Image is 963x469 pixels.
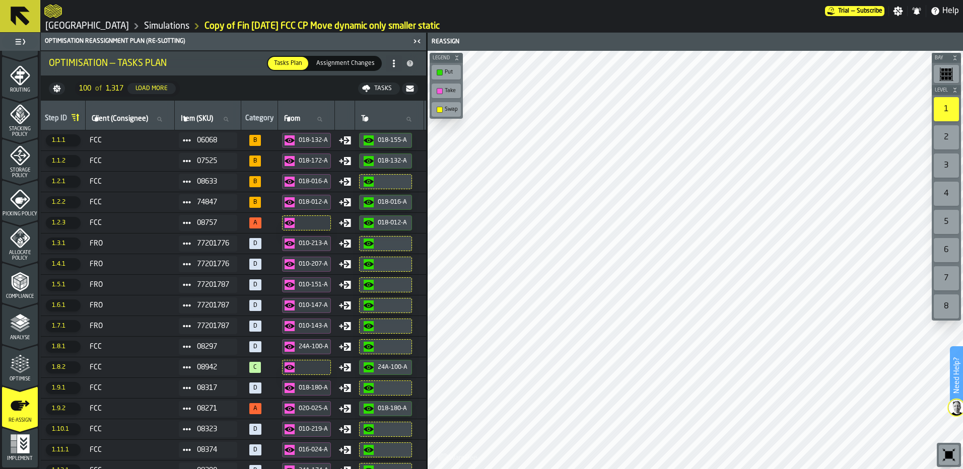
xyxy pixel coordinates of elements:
span: 1.5.1 [46,279,81,291]
a: link-to-/wh/i/b8e8645a-5c77-43f4-8135-27e3a4d97801/simulations/ae802264-44be-4447-9a76-ed58755d271a [204,21,440,32]
div: Swap [445,106,458,113]
span: 1,317 [106,85,123,93]
span: 1.11.1 [46,444,81,456]
label: button-toggle-Notifications [908,6,926,16]
span: 1.3.1 [46,238,81,250]
button: button-010-219-A [282,422,331,437]
span: N/A [249,238,261,249]
span: FCC [90,219,171,227]
span: Assignment Changes [312,59,379,68]
button: button-24A-100-A [282,339,331,354]
div: button-toolbar-undefined [932,236,961,264]
span: Implement [2,456,38,461]
button: button-018-016-A [359,195,412,210]
span: 1.8.1 [46,341,81,353]
a: logo-header [44,2,62,20]
li: menu Allocate Policy [2,221,38,262]
div: 018-172-A [299,158,328,165]
div: Move Type: Put in [339,341,351,353]
div: Move Type: Put in [339,134,351,146]
span: 1.2.1 [46,176,81,188]
span: label [92,115,148,123]
div: 010-143-A [299,323,328,330]
span: N/A [249,321,261,332]
button: button-010-213-A [282,236,331,251]
div: Move Type: Put in [339,155,351,167]
div: Optimisation Reassignment plan (Re-Slotting) [43,38,410,45]
span: Routing [2,88,38,93]
div: 018-155-A [378,137,407,144]
div: Move Type: Put in [339,217,351,229]
span: 08297 [197,343,229,351]
button: button- [282,360,331,375]
span: 1.4.1 [46,258,81,270]
div: Move Type: Put in [339,196,351,208]
div: 2 [934,125,959,149]
li: menu Stacking Policy [2,98,38,138]
div: 018-180-A [299,384,328,392]
div: button-toolbar-undefined [932,264,961,292]
button: button- [359,174,412,189]
li: menu Optimise [2,345,38,385]
button: button-018-132-A [359,153,412,169]
span: 77201776 [197,260,229,268]
button: button- [359,277,412,292]
button: button-018-180-A [359,401,412,416]
div: 24A-100-A [378,364,407,371]
div: Move Type: Put in [339,176,351,188]
button: button- [359,422,412,437]
span: N/A [249,300,261,311]
div: button-toolbar-undefined [932,151,961,180]
button: button-24A-100-A [359,360,412,375]
div: 24A-100-A [299,343,328,350]
button: button-018-132-A [282,133,331,148]
span: 1.9.1 [46,382,81,394]
span: 06068 [197,136,229,144]
div: Category [245,114,273,124]
input: label [282,113,330,126]
span: 68% [249,403,261,414]
div: Move Type: Put in [339,320,351,332]
div: Move Type: Put in [339,403,351,415]
button: button- [49,83,65,95]
li: menu Compliance [2,263,38,303]
span: Analyse [2,335,38,341]
button: button-018-180-A [282,380,331,396]
span: 08317 [197,384,229,392]
button: button- [402,83,418,95]
div: Put [434,67,459,77]
div: Move Type: Put in [339,238,351,250]
button: button-020-025-A [282,401,331,416]
div: 018-132-A [299,137,328,144]
div: Take [445,88,458,94]
div: button-toolbar-undefined [937,443,961,467]
a: link-to-/wh/i/b8e8645a-5c77-43f4-8135-27e3a4d97801 [45,21,129,32]
label: button-switch-multi-Assignment Changes [309,56,382,71]
div: 020-025-A [299,405,328,412]
li: menu Picking Policy [2,180,38,220]
div: Swap [434,104,459,115]
span: FRO [90,281,171,289]
li: menu Re-assign [2,386,38,427]
label: Need Help? [951,347,962,404]
button: button-010-151-A [282,277,331,292]
span: 1.9.2 [46,403,81,415]
a: link-to-/wh/i/b8e8645a-5c77-43f4-8135-27e3a4d97801 [144,21,189,32]
span: FRO [90,322,171,330]
div: 010-219-A [299,426,328,433]
label: button-toggle-Toggle Full Menu [2,35,38,49]
button: button- [932,53,961,63]
div: Move Type: Put in [339,299,351,311]
span: 1.8.2 [46,361,81,373]
button: button-018-155-A [359,133,412,148]
span: 07525 [197,157,229,165]
span: 08374 [197,446,229,454]
span: Help [942,5,959,17]
span: 08757 [197,219,229,227]
button: button- [359,319,412,334]
span: Storage Policy [2,168,38,179]
div: 010-207-A [299,261,328,268]
span: 1.10.1 [46,423,81,435]
span: 1.1.2 [46,155,81,167]
span: FCC [90,136,171,144]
